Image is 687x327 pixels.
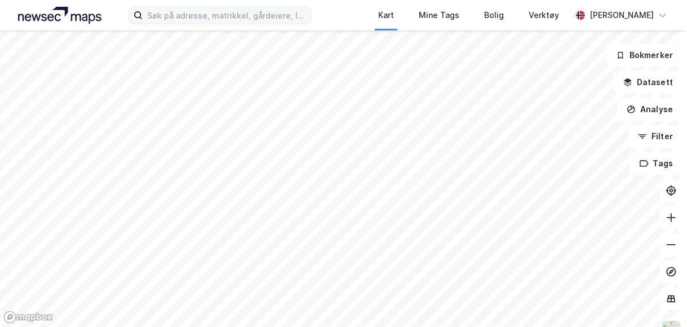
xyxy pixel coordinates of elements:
div: Mine Tags [419,8,459,22]
div: Kart [378,8,394,22]
div: Verktøy [529,8,559,22]
div: Bolig [484,8,504,22]
iframe: Chat Widget [631,273,687,327]
div: Kontrollprogram for chat [631,273,687,327]
div: [PERSON_NAME] [590,8,654,22]
img: logo.a4113a55bc3d86da70a041830d287a7e.svg [18,7,101,24]
input: Søk på adresse, matrikkel, gårdeiere, leietakere eller personer [143,7,311,24]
